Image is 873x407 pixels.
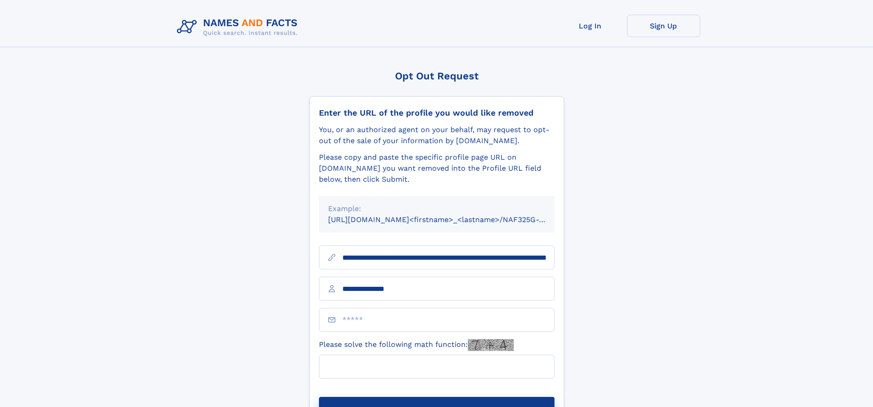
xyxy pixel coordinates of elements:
a: Sign Up [627,15,700,37]
div: Opt Out Request [309,70,564,82]
div: Example: [328,203,545,214]
label: Please solve the following math function: [319,339,514,351]
div: You, or an authorized agent on your behalf, may request to opt-out of the sale of your informatio... [319,124,555,146]
a: Log In [554,15,627,37]
div: Enter the URL of the profile you would like removed [319,108,555,118]
img: Logo Names and Facts [173,15,305,39]
div: Please copy and paste the specific profile page URL on [DOMAIN_NAME] you want removed into the Pr... [319,152,555,185]
small: [URL][DOMAIN_NAME]<firstname>_<lastname>/NAF325G-xxxxxxxx [328,215,572,224]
